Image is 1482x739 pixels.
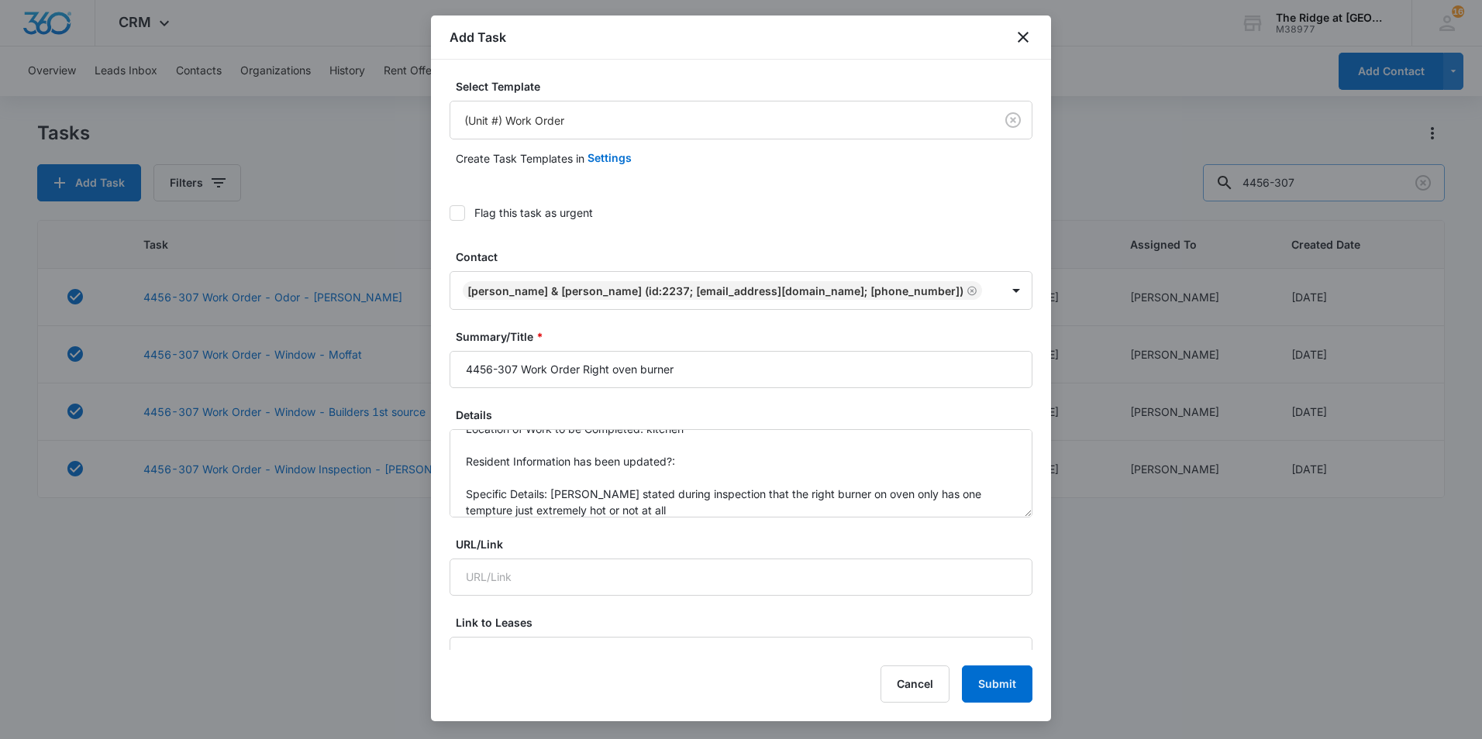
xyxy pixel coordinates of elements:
[881,665,950,703] button: Cancel
[474,205,593,221] div: Flag this task as urgent
[456,249,1039,265] label: Contact
[456,328,1039,345] label: Summary/Title
[450,429,1032,517] textarea: Location of Work to be Completed: kitchen Resident Information has been updated?: Specific Detail...
[456,78,1039,95] label: Select Template
[450,28,506,46] h1: Add Task
[450,351,1032,388] input: Summary/Title
[456,150,584,167] p: Create Task Templates in
[962,665,1032,703] button: Submit
[456,614,1039,631] label: Link to Leases
[588,139,632,177] button: Settings
[467,284,963,297] div: [PERSON_NAME] & [PERSON_NAME] (ID:2237; [EMAIL_ADDRESS][DOMAIN_NAME]; [PHONE_NUMBER])
[963,285,977,296] div: Remove Devin Pratt & Mariah Hayes (ID:2237; bobothirteen@gmail.com; (775) 313-7657)
[1001,108,1025,132] button: Clear
[456,407,1039,423] label: Details
[450,559,1032,596] input: URL/Link
[1014,28,1032,46] button: close
[456,536,1039,552] label: URL/Link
